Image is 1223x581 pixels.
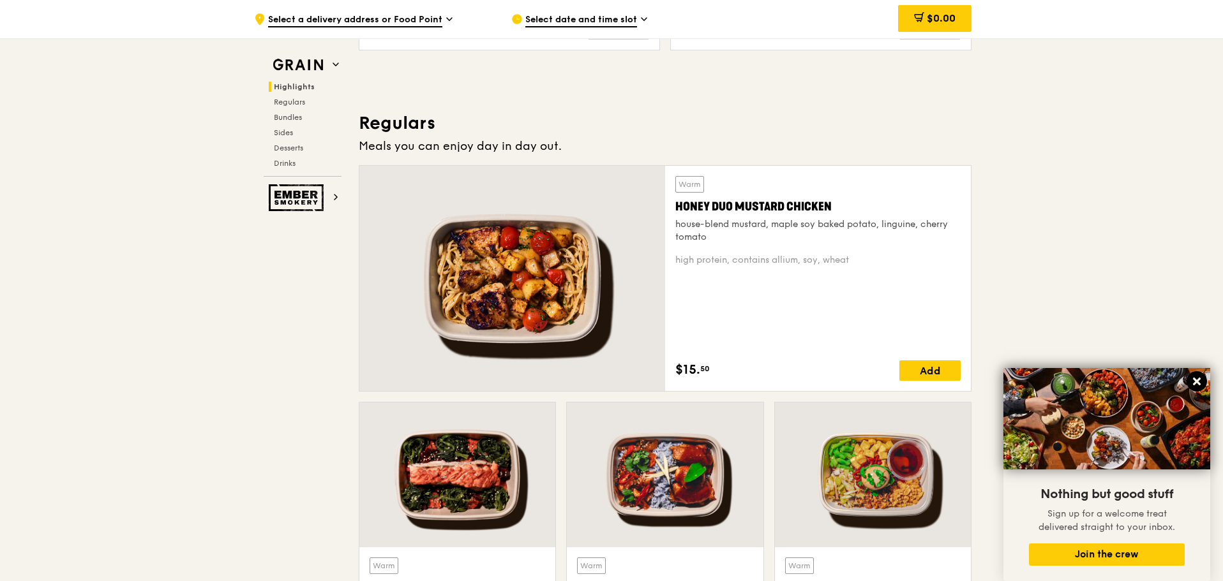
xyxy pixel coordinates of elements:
[927,12,956,24] span: $0.00
[675,218,961,244] div: house-blend mustard, maple soy baked potato, linguine, cherry tomato
[274,113,302,122] span: Bundles
[525,13,637,27] span: Select date and time slot
[359,112,972,135] h3: Regulars
[1040,487,1173,502] span: Nothing but good stuff
[675,360,700,379] span: $15.
[1039,508,1175,533] span: Sign up for a welcome treat delivered straight to your inbox.
[359,137,972,155] div: Meals you can enjoy day in day out.
[274,143,303,152] span: Desserts
[675,176,704,193] div: Warm
[1003,368,1210,469] img: DSC07876-Edit02-Large.jpeg
[1029,543,1185,566] button: Join the crew
[370,557,398,574] div: Warm
[269,54,327,77] img: Grain web logo
[274,82,315,91] span: Highlights
[274,128,293,137] span: Sides
[269,184,327,211] img: Ember Smokery web logo
[700,364,710,374] span: 50
[675,254,961,267] div: high protein, contains allium, soy, wheat
[274,98,305,107] span: Regulars
[675,198,961,216] div: Honey Duo Mustard Chicken
[268,13,442,27] span: Select a delivery address or Food Point
[274,159,296,168] span: Drinks
[588,19,649,40] div: Add
[785,557,814,574] div: Warm
[899,360,961,381] div: Add
[899,19,961,40] div: Add
[577,557,606,574] div: Warm
[1187,371,1207,392] button: Close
